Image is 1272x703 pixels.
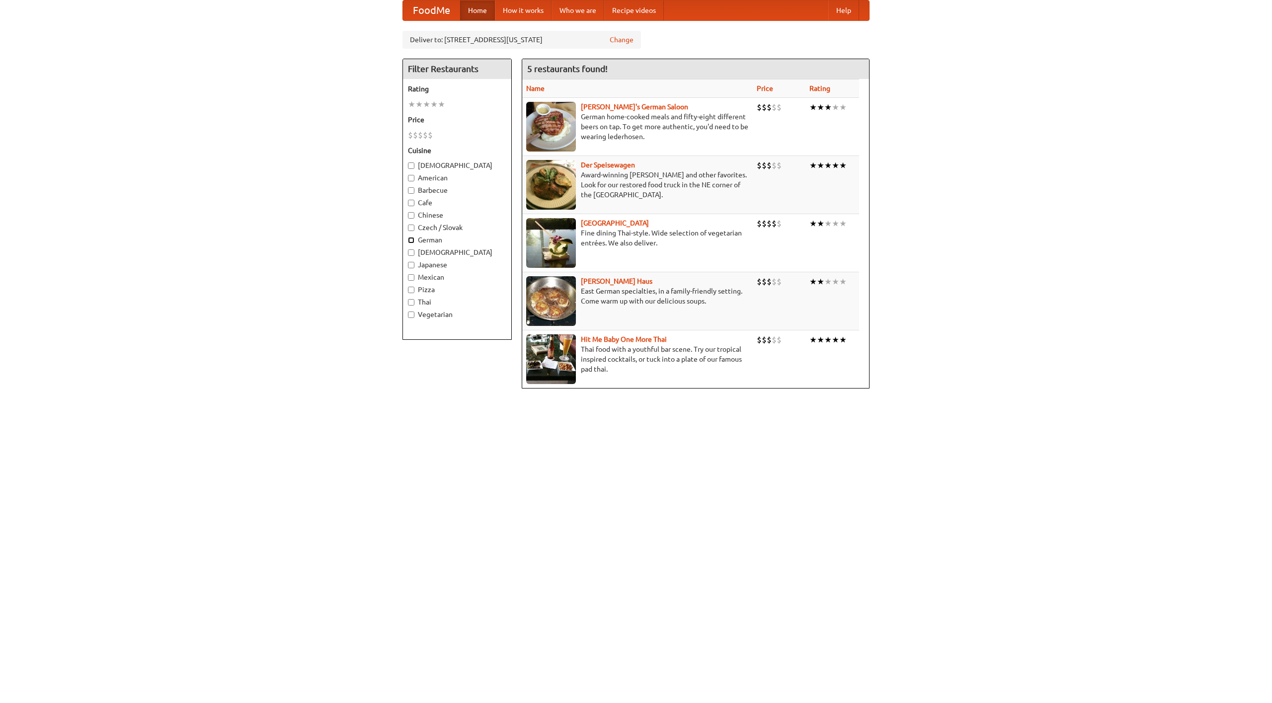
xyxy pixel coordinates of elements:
li: $ [423,130,428,141]
li: ★ [832,218,839,229]
li: $ [762,334,767,345]
li: ★ [438,99,445,110]
li: ★ [824,160,832,171]
a: Price [757,84,773,92]
li: ★ [809,334,817,345]
li: ★ [832,102,839,113]
input: [DEMOGRAPHIC_DATA] [408,162,414,169]
img: satay.jpg [526,218,576,268]
img: babythai.jpg [526,334,576,384]
h5: Cuisine [408,146,506,156]
label: Cafe [408,198,506,208]
li: ★ [817,276,824,287]
a: Rating [809,84,830,92]
p: German home-cooked meals and fifty-eight different beers on tap. To get more authentic, you'd nee... [526,112,749,142]
li: ★ [832,160,839,171]
li: ★ [824,102,832,113]
li: ★ [809,102,817,113]
li: $ [762,218,767,229]
div: Deliver to: [STREET_ADDRESS][US_STATE] [402,31,641,49]
p: Award-winning [PERSON_NAME] and other favorites. Look for our restored food truck in the NE corne... [526,170,749,200]
li: $ [777,160,782,171]
li: $ [428,130,433,141]
li: $ [767,102,772,113]
p: East German specialties, in a family-friendly setting. Come warm up with our delicious soups. [526,286,749,306]
li: $ [757,218,762,229]
li: ★ [824,218,832,229]
li: $ [757,276,762,287]
input: Barbecue [408,187,414,194]
label: German [408,235,506,245]
a: How it works [495,0,552,20]
label: Japanese [408,260,506,270]
a: Home [460,0,495,20]
li: $ [772,102,777,113]
li: $ [772,160,777,171]
label: Mexican [408,272,506,282]
li: $ [757,102,762,113]
input: German [408,237,414,243]
li: $ [777,102,782,113]
label: [DEMOGRAPHIC_DATA] [408,247,506,257]
li: ★ [839,218,847,229]
li: $ [757,334,762,345]
label: Czech / Slovak [408,223,506,233]
li: $ [767,334,772,345]
p: Fine dining Thai-style. Wide selection of vegetarian entrées. We also deliver. [526,228,749,248]
label: Chinese [408,210,506,220]
li: ★ [423,99,430,110]
li: $ [777,334,782,345]
img: speisewagen.jpg [526,160,576,210]
a: Help [828,0,859,20]
a: Who we are [552,0,604,20]
li: $ [777,218,782,229]
li: $ [772,218,777,229]
li: $ [757,160,762,171]
li: ★ [809,218,817,229]
input: Cafe [408,200,414,206]
h5: Price [408,115,506,125]
img: kohlhaus.jpg [526,276,576,326]
li: $ [762,276,767,287]
a: Der Speisewagen [581,161,635,169]
a: [PERSON_NAME] Haus [581,277,652,285]
li: ★ [430,99,438,110]
li: $ [767,276,772,287]
input: Japanese [408,262,414,268]
a: Hit Me Baby One More Thai [581,335,667,343]
label: [DEMOGRAPHIC_DATA] [408,160,506,170]
li: ★ [809,160,817,171]
li: ★ [817,334,824,345]
li: ★ [817,218,824,229]
li: ★ [832,276,839,287]
a: FoodMe [403,0,460,20]
input: Czech / Slovak [408,225,414,231]
h5: Rating [408,84,506,94]
label: Pizza [408,285,506,295]
input: Pizza [408,287,414,293]
input: Vegetarian [408,312,414,318]
li: $ [408,130,413,141]
li: ★ [839,102,847,113]
label: Thai [408,297,506,307]
li: ★ [839,334,847,345]
li: ★ [809,276,817,287]
li: $ [767,218,772,229]
input: American [408,175,414,181]
li: $ [762,160,767,171]
input: Chinese [408,212,414,219]
a: Name [526,84,545,92]
li: $ [767,160,772,171]
li: ★ [824,276,832,287]
li: ★ [817,102,824,113]
p: Thai food with a youthful bar scene. Try our tropical inspired cocktails, or tuck into a plate of... [526,344,749,374]
ng-pluralize: 5 restaurants found! [527,64,608,74]
li: $ [777,276,782,287]
li: $ [413,130,418,141]
li: $ [772,334,777,345]
li: ★ [839,276,847,287]
a: Change [610,35,634,45]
